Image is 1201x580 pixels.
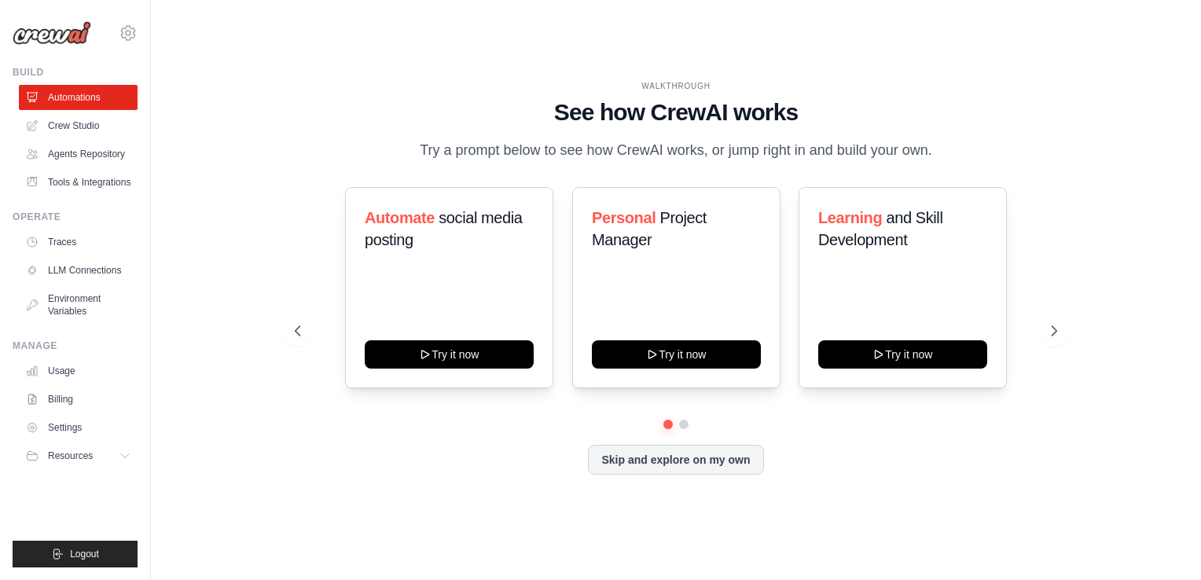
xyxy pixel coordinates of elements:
[13,340,138,352] div: Manage
[13,21,91,45] img: Logo
[19,141,138,167] a: Agents Repository
[295,98,1057,127] h1: See how CrewAI works
[295,80,1057,92] div: WALKTHROUGH
[588,445,763,475] button: Skip and explore on my own
[19,443,138,468] button: Resources
[13,66,138,79] div: Build
[19,170,138,195] a: Tools & Integrations
[19,358,138,384] a: Usage
[13,211,138,223] div: Operate
[365,209,435,226] span: Automate
[19,286,138,324] a: Environment Variables
[70,548,99,560] span: Logout
[592,209,707,248] span: Project Manager
[592,209,656,226] span: Personal
[412,139,940,162] p: Try a prompt below to see how CrewAI works, or jump right in and build your own.
[365,340,534,369] button: Try it now
[19,85,138,110] a: Automations
[365,209,523,248] span: social media posting
[592,340,761,369] button: Try it now
[19,229,138,255] a: Traces
[818,209,882,226] span: Learning
[19,113,138,138] a: Crew Studio
[48,450,93,462] span: Resources
[19,387,138,412] a: Billing
[19,415,138,440] a: Settings
[818,340,987,369] button: Try it now
[13,541,138,567] button: Logout
[19,258,138,283] a: LLM Connections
